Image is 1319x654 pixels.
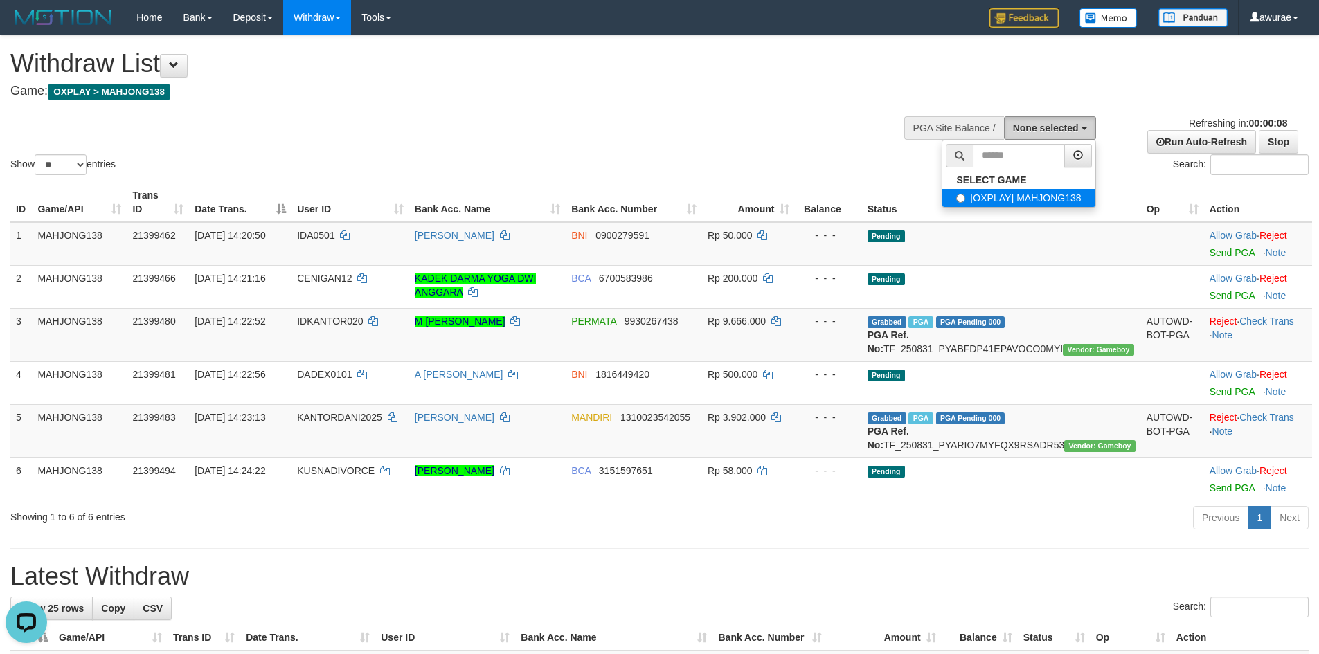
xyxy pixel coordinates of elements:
label: Search: [1173,154,1309,175]
span: BNI [571,369,587,380]
label: [OXPLAY] MAHJONG138 [942,189,1095,207]
span: [DATE] 14:24:22 [195,465,265,476]
a: Reject [1259,369,1287,380]
td: MAHJONG138 [32,361,127,404]
th: Op: activate to sort column ascending [1091,625,1171,651]
th: Game/API: activate to sort column ascending [53,625,168,651]
td: MAHJONG138 [32,404,127,457]
th: Amount: activate to sort column ascending [702,183,795,222]
div: - - - [800,367,856,381]
span: PGA Pending [936,316,1005,328]
span: Marked by awuderry138 [908,316,933,328]
a: Check Trans [1239,412,1294,423]
a: Reject [1210,412,1237,423]
span: Copy 0900279591 to clipboard [595,230,649,241]
a: Copy [92,597,134,620]
span: Copy 1816449420 to clipboard [595,369,649,380]
th: Date Trans.: activate to sort column descending [189,183,291,222]
input: [OXPLAY] MAHJONG138 [956,194,965,203]
span: Copy 9930267438 to clipboard [625,316,679,327]
span: Copy 3151597651 to clipboard [599,465,653,476]
span: Rp 50.000 [708,230,753,241]
a: [PERSON_NAME] [415,465,494,476]
span: [DATE] 14:20:50 [195,230,265,241]
span: Refreshing in: [1189,118,1287,129]
a: Note [1266,482,1286,493]
span: IDA0501 [297,230,334,241]
b: PGA Ref. No: [868,329,909,354]
span: KANTORDANI2025 [297,412,382,423]
div: - - - [800,314,856,328]
th: Action [1171,625,1309,651]
span: 21399466 [132,273,175,284]
a: Note [1266,247,1286,258]
a: [PERSON_NAME] [415,412,494,423]
a: Note [1266,386,1286,397]
td: · [1204,265,1312,308]
td: · · [1204,404,1312,457]
input: Search: [1210,154,1309,175]
a: Note [1212,426,1233,437]
td: MAHJONG138 [32,222,127,266]
a: [PERSON_NAME] [415,230,494,241]
td: TF_250831_PYABFDP41EPAVOCO0MYI [862,308,1141,361]
span: BCA [571,465,591,476]
th: Status [862,183,1141,222]
h1: Latest Withdraw [10,563,1309,590]
th: Trans ID: activate to sort column ascending [127,183,189,222]
th: Bank Acc. Number: activate to sort column ascending [566,183,702,222]
td: · [1204,222,1312,266]
span: Rp 3.902.000 [708,412,766,423]
span: Pending [868,466,905,478]
span: [DATE] 14:22:52 [195,316,265,327]
div: PGA Site Balance / [904,116,1004,140]
span: OXPLAY > MAHJONG138 [48,84,170,100]
a: Allow Grab [1210,273,1257,284]
span: CSV [143,603,163,614]
a: Allow Grab [1210,465,1257,476]
th: Action [1204,183,1312,222]
span: 21399494 [132,465,175,476]
span: Rp 200.000 [708,273,757,284]
span: Copy 1310023542055 to clipboard [620,412,690,423]
th: User ID: activate to sort column ascending [375,625,515,651]
span: PERMATA [571,316,616,327]
th: Balance: activate to sort column ascending [942,625,1018,651]
span: Pending [868,273,905,285]
th: Status: activate to sort column ascending [1018,625,1091,651]
span: · [1210,465,1259,476]
span: Rp 9.666.000 [708,316,766,327]
label: Show entries [10,154,116,175]
a: Check Trans [1239,316,1294,327]
span: · [1210,273,1259,284]
strong: 00:00:08 [1248,118,1287,129]
span: 21399480 [132,316,175,327]
a: Note [1266,290,1286,301]
h1: Withdraw List [10,50,865,78]
td: AUTOWD-BOT-PGA [1141,404,1204,457]
td: · [1204,361,1312,404]
span: 21399462 [132,230,175,241]
span: · [1210,369,1259,380]
div: - - - [800,228,856,242]
span: Rp 58.000 [708,465,753,476]
span: Copy [101,603,125,614]
th: Date Trans.: activate to sort column ascending [240,625,375,651]
img: panduan.png [1158,8,1228,27]
span: [DATE] 14:23:13 [195,412,265,423]
a: Send PGA [1210,386,1255,397]
label: Search: [1173,597,1309,617]
span: · [1210,230,1259,241]
span: PGA Pending [936,412,1005,424]
a: Allow Grab [1210,369,1257,380]
a: Reject [1259,230,1287,241]
a: Reject [1259,273,1287,284]
th: Game/API: activate to sort column ascending [32,183,127,222]
td: TF_250831_PYARIO7MYFQX9RSADR53 [862,404,1141,457]
span: MANDIRI [571,412,612,423]
a: Reject [1259,465,1287,476]
button: Open LiveChat chat widget [6,6,47,47]
a: Allow Grab [1210,230,1257,241]
span: BNI [571,230,587,241]
td: · [1204,457,1312,500]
